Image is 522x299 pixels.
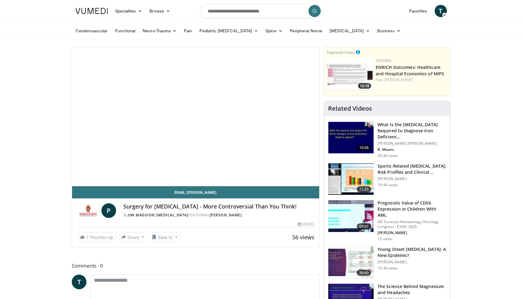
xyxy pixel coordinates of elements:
span: 11:25 [357,186,371,192]
a: UW Madison [MEDICAL_DATA] [128,212,188,218]
a: Browse [146,5,174,17]
a: [PERSON_NAME] [384,77,413,82]
a: 11:25 Sports-Related [MEDICAL_DATA]: Risk Profiles and Clinical … [PERSON_NAME] 19.4K views [328,163,446,195]
img: 15adaf35-b496-4260-9f93-ea8e29d3ece7.150x105_q85_crop-smart_upscale.jpg [328,122,374,154]
span: 12:18 [358,83,371,89]
img: VuMedi Logo [75,8,108,14]
span: 1 [86,234,88,240]
p: 13 views [378,237,392,241]
a: Functional [111,25,139,37]
p: 29.3K views [378,153,398,158]
a: Pain [180,25,196,37]
a: P [101,203,116,218]
a: [MEDICAL_DATA] [326,25,374,37]
a: Favorites [406,5,431,17]
a: Stryker [376,58,391,63]
h3: Young Onset [MEDICAL_DATA]: A New Epidemic? [378,246,446,258]
video-js: Video Player [72,47,319,186]
span: 56 views [292,233,314,241]
span: 10:08 [357,145,371,151]
div: By FEATURING [123,212,314,218]
a: 12:18 [327,58,373,90]
input: Search topics, interventions [200,4,322,18]
p: 10.4K views [378,266,398,271]
a: 10:08 What Is the [MEDICAL_DATA] Required to Diagnose Iron Deficienc… [PERSON_NAME] [PERSON_NAME]... [328,122,446,158]
p: 19.4K views [378,183,398,187]
h4: Surgery for [MEDICAL_DATA] - More Controversial Than You Think! [123,203,314,210]
img: b564b8fe-5ee4-46fb-abd6-0495060da1f5.150x105_q85_crop-smart_upscale.jpg [328,200,374,232]
a: Specialties [111,5,146,17]
img: b23cd043-23fa-4b3f-b698-90acdd47bf2e.150x105_q85_crop-smart_upscale.jpg [328,247,374,278]
div: Feat. [376,77,447,83]
p: XVI Eurasian Hematology-Oncology Congress - EHOC 2025 [378,219,446,229]
a: 1 Thumbs Up [77,233,116,242]
a: Pediatric [MEDICAL_DATA] [196,25,262,37]
p: [PERSON_NAME] [378,260,446,265]
a: Neuro-Trauma [139,25,180,37]
a: T [435,5,447,17]
a: ENRICH Outcomes: Healthcare and Hospital Economics of MIPS [376,64,444,77]
a: 39:40 Young Onset [MEDICAL_DATA]: A New Epidemic? [PERSON_NAME] 10.4K views [328,246,446,279]
h4: Related Videos [328,105,372,112]
button: Share [119,232,147,242]
span: 39:40 [357,270,371,276]
h3: Sports-Related [MEDICAL_DATA]: Risk Profiles and Clinical … [378,163,446,175]
button: Save to [149,232,180,242]
a: T [72,275,86,289]
a: Business [374,25,405,37]
h3: Prognostic Value of CD56 Expression in Children With AML [378,200,446,218]
h3: The Science Behind Magnesium and Headaches [378,283,446,296]
img: d472b873-e591-42c2-8025-28b17ce6a40a.150x105_q85_crop-smart_upscale.jpg [327,58,373,90]
img: UW Madison Neurological Surgery [77,203,99,218]
h3: What Is the [MEDICAL_DATA] Required to Diagnose Iron Deficienc… [378,122,446,140]
a: 07:07 Prognostic Value of CD56 Expression in Children With AML XVI Eurasian Hematology-Oncology C... [328,200,446,241]
a: Email [PERSON_NAME] [72,186,319,198]
p: R. Means [378,147,446,152]
span: Comments 0 [72,262,320,270]
a: Spine [262,25,286,37]
div: [DATE] [298,222,314,227]
p: [PERSON_NAME] [PERSON_NAME] [378,141,446,146]
span: 07:07 [357,223,371,230]
p: [PERSON_NAME] [378,230,446,235]
small: Featured Video [327,50,355,55]
p: [PERSON_NAME] [378,176,446,181]
a: Cerebrovascular [72,25,111,37]
img: 08afef1c-1772-4843-bab8-5d66fc7c83cc.150x105_q85_crop-smart_upscale.jpg [328,163,374,195]
a: [PERSON_NAME] [210,212,242,218]
a: Peripheral Nerve [286,25,326,37]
